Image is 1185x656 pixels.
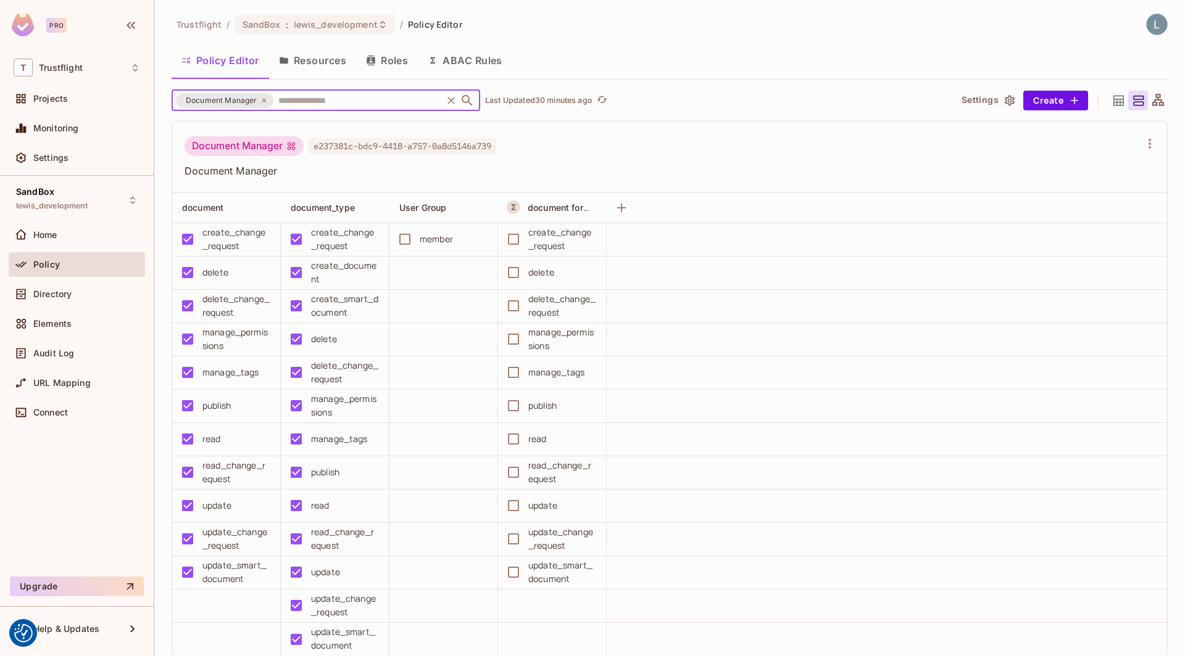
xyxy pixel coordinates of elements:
[311,432,368,446] div: manage_tags
[528,459,596,486] div: read_change_request
[182,202,223,213] span: document
[202,366,259,379] div: manage_tags
[597,94,607,107] span: refresh
[33,624,99,634] span: Help & Updates
[202,266,228,279] div: delete
[595,93,610,108] button: refresh
[202,432,221,446] div: read
[176,93,273,108] div: Document Manager
[291,202,355,213] span: document_type
[33,123,79,133] span: Monitoring
[311,392,379,419] div: manage_permissions
[311,359,379,386] div: delete_change_request
[33,153,69,163] span: Settings
[356,45,418,76] button: Roles
[39,63,83,73] span: Workspace: Trustflight
[202,292,270,319] div: delete_change_request
[33,230,57,240] span: Home
[33,94,68,104] span: Projects
[14,59,33,76] span: T
[202,499,231,512] div: update
[459,92,476,109] button: Open
[528,202,612,213] span: document for owner
[311,465,339,479] div: publish
[528,499,557,512] div: update
[33,348,74,358] span: Audit Log
[311,525,379,552] div: read_change_request
[592,93,610,108] span: Click to refresh data
[528,432,547,446] div: read
[399,202,447,213] span: User Group
[33,378,91,388] span: URL Mapping
[485,96,592,105] p: Last Updated 30 minutes ago
[1147,14,1167,35] img: Lewis Youl
[528,266,554,279] div: delete
[202,399,231,412] div: publish
[957,91,1018,110] button: Settings
[227,18,230,30] li: /
[33,408,68,417] span: Connect
[418,45,512,76] button: ABAC Rules
[294,18,378,30] span: lewis_development
[33,319,72,329] span: Elements
[408,18,462,30] span: Policy Editor
[16,187,54,197] span: SandBox
[528,326,596,353] div: manage_permissions
[311,499,330,512] div: read
[46,18,67,33] div: Pro
[172,45,269,76] button: Policy Editor
[202,559,270,586] div: update_smart_document
[10,576,144,596] button: Upgrade
[311,332,337,346] div: delete
[202,459,270,486] div: read_change_request
[14,624,33,642] img: Revisit consent button
[528,399,557,412] div: publish
[311,292,379,319] div: create_smart_document
[311,625,379,652] div: update_smart_document
[269,45,356,76] button: Resources
[185,164,1140,178] span: Document Manager
[14,624,33,642] button: Consent Preferences
[243,18,281,30] span: SandBox
[1023,91,1088,110] button: Create
[285,20,289,30] span: :
[311,259,379,286] div: create_document
[528,525,596,552] div: update_change_request
[202,226,270,253] div: create_change_request
[178,94,264,107] span: Document Manager
[311,592,379,619] div: update_change_request
[12,14,34,36] img: SReyMgAAAABJRU5ErkJggg==
[528,559,596,586] div: update_smart_document
[309,138,496,154] span: e237381c-bdc9-4418-a757-0a8d5146a739
[528,292,596,319] div: delete_change_request
[507,200,520,214] button: A Resource Set is a dynamically conditioned resource, defined by real-time criteria.
[16,201,88,211] span: lewis_development
[202,326,270,353] div: manage_permissions
[33,289,72,299] span: Directory
[420,232,453,246] div: member
[311,226,379,253] div: create_change_request
[311,565,340,579] div: update
[33,260,60,269] span: Policy
[443,92,460,109] button: Clear
[400,18,403,30] li: /
[528,226,596,253] div: create_change_request
[177,18,222,30] span: the active workspace
[185,136,304,156] div: Document Manager
[528,366,585,379] div: manage_tags
[202,525,270,552] div: update_change_request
